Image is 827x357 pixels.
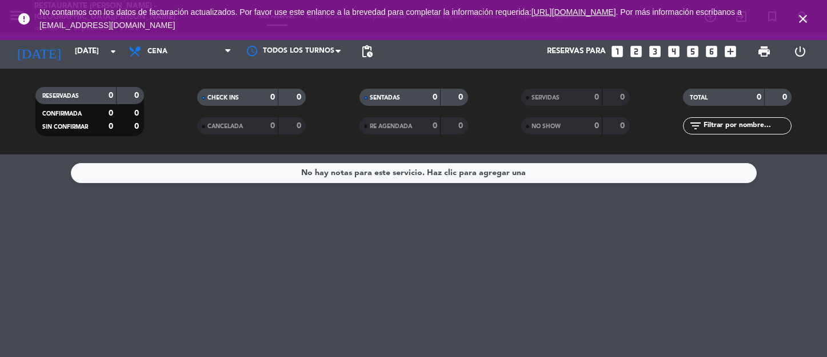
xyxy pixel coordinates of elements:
i: power_settings_new [793,45,807,58]
span: SENTADAS [370,95,400,101]
span: pending_actions [360,45,374,58]
span: RE AGENDADA [370,124,412,129]
div: No hay notas para este servicio. Haz clic para agregar una [301,166,526,180]
a: [URL][DOMAIN_NAME] [532,7,616,17]
span: SIN CONFIRMAR [42,124,88,130]
i: add_box [723,44,738,59]
strong: 0 [594,93,599,101]
span: NO SHOW [532,124,561,129]
span: CHECK INS [207,95,239,101]
span: CANCELADA [207,124,243,129]
strong: 0 [458,93,465,101]
i: [DATE] [9,39,69,64]
span: No contamos con los datos de facturación actualizados. Por favor use este enlance a la brevedad p... [39,7,742,30]
a: . Por más información escríbanos a [EMAIL_ADDRESS][DOMAIN_NAME] [39,7,742,30]
i: looks_3 [648,44,662,59]
strong: 0 [620,93,627,101]
span: CONFIRMADA [42,111,82,117]
strong: 0 [782,93,789,101]
strong: 0 [620,122,627,130]
input: Filtrar por nombre... [702,120,791,132]
i: looks_5 [685,44,700,59]
strong: 0 [109,109,113,117]
strong: 0 [757,93,761,101]
strong: 0 [297,93,303,101]
i: arrow_drop_down [106,45,120,58]
strong: 0 [134,92,141,100]
strong: 0 [433,93,437,101]
strong: 0 [109,122,113,130]
strong: 0 [458,122,465,130]
strong: 0 [109,92,113,100]
strong: 0 [433,122,437,130]
i: error [17,12,31,26]
strong: 0 [270,122,275,130]
span: RESERVADAS [42,93,79,99]
i: looks_6 [704,44,719,59]
strong: 0 [134,109,141,117]
span: Reservas para [547,47,606,56]
i: looks_4 [666,44,681,59]
strong: 0 [134,122,141,130]
i: filter_list [689,119,702,133]
strong: 0 [270,93,275,101]
i: close [796,12,810,26]
span: Cena [147,47,167,55]
i: looks_one [610,44,625,59]
span: TOTAL [690,95,708,101]
span: SERVIDAS [532,95,560,101]
i: looks_two [629,44,644,59]
strong: 0 [297,122,303,130]
div: LOG OUT [782,34,818,69]
span: print [757,45,771,58]
strong: 0 [594,122,599,130]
